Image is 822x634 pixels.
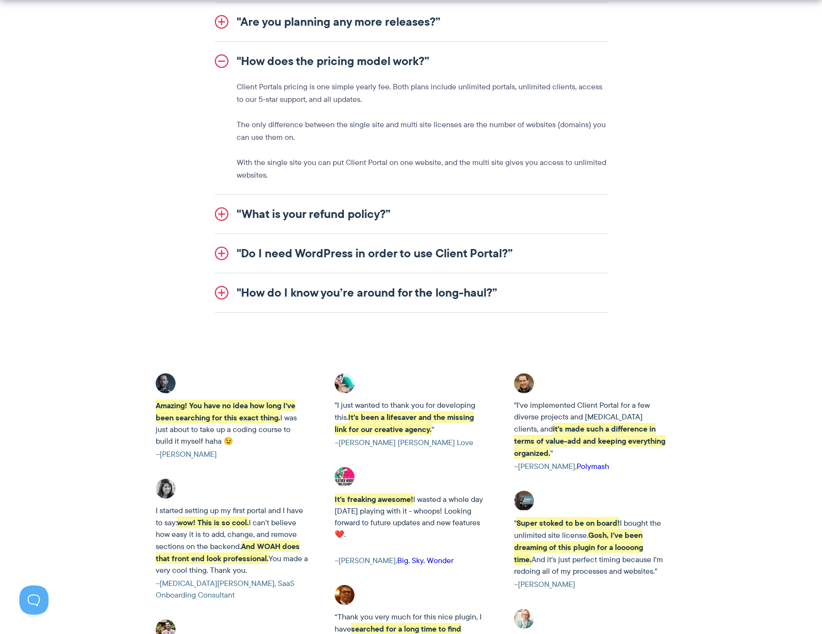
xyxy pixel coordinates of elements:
[237,118,608,144] p: The only difference between the single site and multi site licenses are the number of websites (d...
[156,578,308,601] cite: –[MEDICAL_DATA][PERSON_NAME], SaaS Onboarding Consultant
[335,467,355,487] img: Heather Woods Client Portal testimonial
[156,479,176,499] img: Client Portal testimonial
[577,461,609,472] a: Polymash
[514,461,666,472] cite: –[PERSON_NAME],
[335,555,487,567] cite: –[PERSON_NAME],
[156,505,308,576] p: I started setting up my first portal and I have to say: I can't believe how easy it is to add, ch...
[215,273,608,312] a: "How do I know you’re around for the long-haul?”
[514,609,534,629] img: Testimonial for Client Portal - Marci K
[514,400,666,459] p: "I've implemented Client Portal for a few diverse projects and [MEDICAL_DATA] clients, and "
[335,400,487,435] p: "I just wanted to thank you for developing this. "
[19,585,48,615] iframe: Toggle Customer Support
[156,400,308,447] p: I was just about to take up a coding course to build it myself haha 😉
[335,437,487,449] cite: –[PERSON_NAME] [PERSON_NAME] Love
[156,400,295,423] strong: Amazing! You have no idea how long I've been searching for this exact thing.
[514,517,666,577] p: " I bought the unlimited site license. And it's just perfect timing because I'm redoing all of my...
[215,2,608,41] a: "Are you planning any more releases?”
[397,555,453,566] a: Big. Sky. Wonder
[156,540,300,564] strong: And WOAH does that front end look professional.
[156,449,308,460] cite: –[PERSON_NAME]
[514,423,665,459] strong: it's made such a difference in terms of value-add and keeping everything organized.
[177,517,249,528] strong: wow! This is so cool.
[335,493,413,505] strong: It's freaking awesome!
[215,42,608,81] a: "How does the pricing model work?”
[335,411,474,435] strong: It's been a lifesaver and the missing link for our creative agency.
[215,195,608,234] a: "What is your refund policy?”
[514,529,643,565] strong: Gosh, I've been dreaming of this plugin for a loooong time.
[156,373,176,393] img: Client Portal testimonial - Adrian C
[237,156,608,182] p: With the single site you can put Client Portal on one website, and the multi site gives you acces...
[335,493,487,540] p: I wasted a whole day [DATE] playing with it - whoops! Looking forward to future updates and new f...
[514,579,666,590] cite: –[PERSON_NAME]
[215,234,608,273] a: "Do I need WordPress in order to use Client Portal?”
[516,517,620,529] strong: Super stoked to be on board!
[237,81,608,106] p: Client Portals pricing is one simple yearly fee. Both plans include unlimited portals, unlimited ...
